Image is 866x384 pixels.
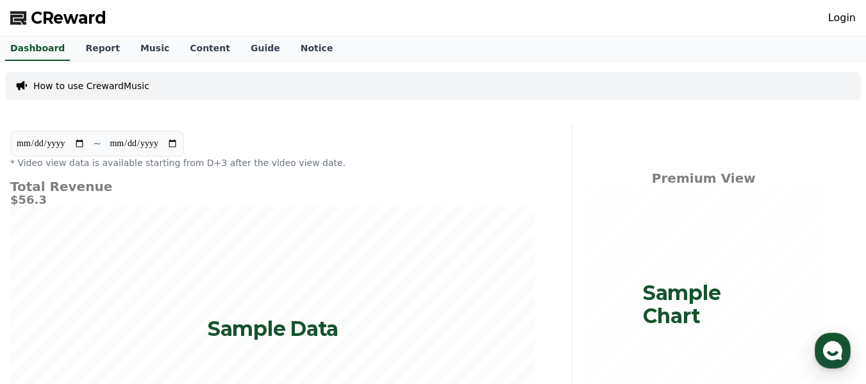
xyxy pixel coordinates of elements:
h4: Premium View [583,171,825,185]
a: Dashboard [5,37,70,61]
a: CReward [10,8,106,28]
h4: Total Revenue [10,179,536,194]
p: Sample Chart [643,281,764,328]
p: Sample Data [208,317,338,340]
h5: $56.3 [10,194,536,206]
a: Notice [290,37,344,61]
p: ~ [93,136,101,151]
a: Settings [165,278,246,310]
a: Messages [85,278,165,310]
span: Messages [106,297,144,308]
a: Report [75,37,130,61]
a: Guide [240,37,290,61]
span: Settings [190,297,221,307]
a: Home [4,278,85,310]
a: Music [130,37,179,61]
span: Home [33,297,55,307]
a: Login [828,10,856,26]
a: How to use CrewardMusic [33,79,149,92]
p: * Video view data is available starting from D+3 after the video view date. [10,156,536,169]
a: Content [179,37,240,61]
span: CReward [31,8,106,28]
